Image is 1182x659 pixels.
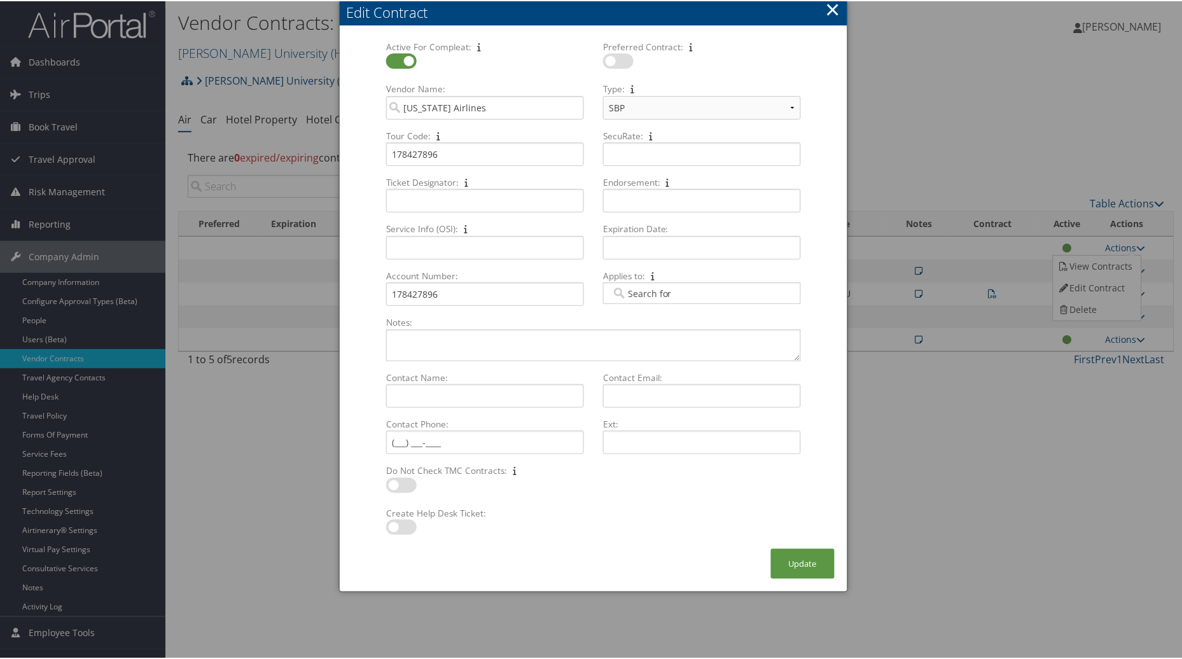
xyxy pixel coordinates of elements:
[611,286,683,298] input: Applies to:
[603,383,801,406] input: Contact Email:
[381,175,589,188] label: Ticket Designator:
[381,417,589,429] label: Contact Phone:
[598,268,806,281] label: Applies to:
[598,81,806,94] label: Type:
[386,281,584,305] input: Account Number:
[386,429,584,453] input: Contact Phone:
[386,383,584,406] input: Contact Name:
[598,175,806,188] label: Endorsement:
[598,39,806,52] label: Preferred Contract:
[386,95,584,118] input: Vendor Name:
[381,128,589,141] label: Tour Code:
[386,141,584,165] input: Tour Code:
[603,95,801,118] select: Type:
[386,328,801,360] textarea: Notes:
[381,268,589,281] label: Account Number:
[603,429,801,453] input: Ext:
[381,315,806,328] label: Notes:
[381,39,589,52] label: Active For Compleat:
[603,141,801,165] input: SecuRate:
[598,417,806,429] label: Ext:
[346,1,847,21] div: Edit Contract
[381,463,589,476] label: Do Not Check TMC Contracts:
[381,506,589,518] label: Create Help Desk Ticket:
[598,370,806,383] label: Contact Email:
[386,235,584,258] input: Service Info (OSI):
[386,188,584,211] input: Ticket Designator:
[381,81,589,94] label: Vendor Name:
[603,188,801,211] input: Endorsement:
[381,221,589,234] label: Service Info (OSI):
[598,221,806,234] label: Expiration Date:
[381,370,589,383] label: Contact Name:
[598,128,806,141] label: SecuRate:
[771,548,835,578] button: Update
[603,235,801,258] input: Expiration Date:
